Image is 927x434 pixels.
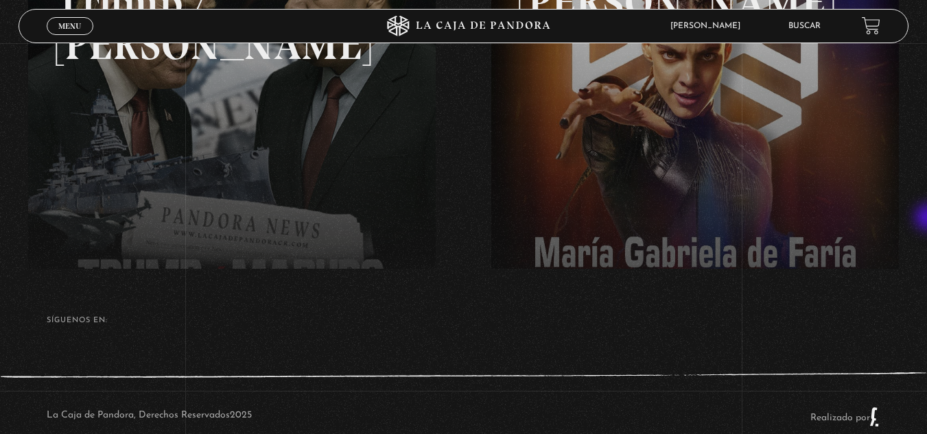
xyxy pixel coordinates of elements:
[58,22,81,30] span: Menu
[54,33,86,43] span: Cerrar
[862,16,880,35] a: View your shopping cart
[47,317,881,324] h4: SÍguenos en:
[788,22,821,30] a: Buscar
[664,22,754,30] span: [PERSON_NAME]
[47,407,252,427] p: La Caja de Pandora, Derechos Reservados 2025
[810,413,880,423] a: Realizado por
